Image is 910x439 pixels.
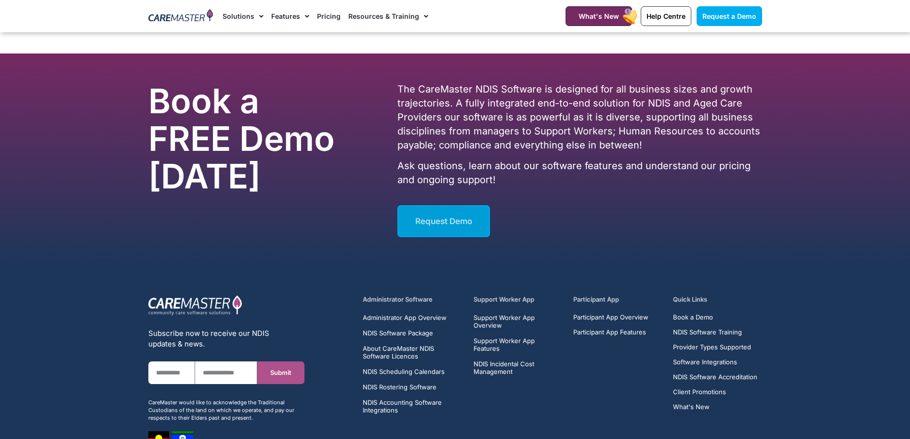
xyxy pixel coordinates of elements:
span: Provider Types Supported [673,344,751,351]
h5: Participant App [573,295,662,304]
a: Book a Demo [673,314,757,321]
a: About CareMaster NDIS Software Licences [363,345,462,360]
a: NDIS Accounting Software Integrations [363,399,462,414]
a: Support Worker App Overview [474,314,562,329]
a: NDIS Rostering Software [363,383,462,391]
a: NDIS Software Accreditation [673,373,757,381]
a: What's New [673,403,757,411]
a: What's New [566,6,632,26]
span: Participant App Features [573,329,646,336]
img: CareMaster Logo [148,9,213,24]
h5: Support Worker App [474,295,562,304]
a: Provider Types Supported [673,344,757,351]
a: Participant App Overview [573,314,648,321]
div: CareMaster would like to acknowledge the Traditional Custodians of the land on which we operate, ... [148,399,304,422]
span: NDIS Rostering Software [363,383,436,391]
span: NDIS Software Package [363,329,433,337]
h2: Book a FREE Demo [DATE] [148,82,348,195]
a: NDIS Incidental Cost Management [474,360,562,375]
span: What's New [579,12,619,20]
a: NDIS Scheduling Calendars [363,368,462,375]
span: What's New [673,403,710,411]
a: NDIS Software Training [673,329,757,336]
a: Request Demo [397,205,490,237]
span: Request a Demo [702,12,756,20]
a: Client Promotions [673,388,757,396]
span: Software Integrations [673,359,737,366]
h5: Quick Links [673,295,762,304]
span: NDIS Scheduling Calendars [363,368,445,375]
a: Software Integrations [673,359,757,366]
p: Ask questions, learn about our software features and understand our pricing and ongoing support! [397,159,762,187]
a: NDIS Software Package [363,329,462,337]
span: Book a Demo [673,314,713,321]
a: Administrator App Overview [363,314,462,321]
a: Request a Demo [697,6,762,26]
a: Support Worker App Features [474,337,562,352]
a: Participant App Features [573,329,648,336]
button: Submit [257,361,304,384]
a: Help Centre [641,6,691,26]
img: CareMaster Logo Part [148,295,242,316]
span: Administrator App Overview [363,314,447,321]
p: The CareMaster NDIS Software is designed for all business sizes and growth trajectories. A fully ... [397,82,762,152]
h5: Administrator Software [363,295,462,304]
span: Request Demo [415,216,472,226]
span: Client Promotions [673,388,726,396]
span: Help Centre [646,12,686,20]
span: Submit [270,369,291,376]
span: NDIS Software Training [673,329,742,336]
div: Subscribe now to receive our NDIS updates & news. [148,328,304,349]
